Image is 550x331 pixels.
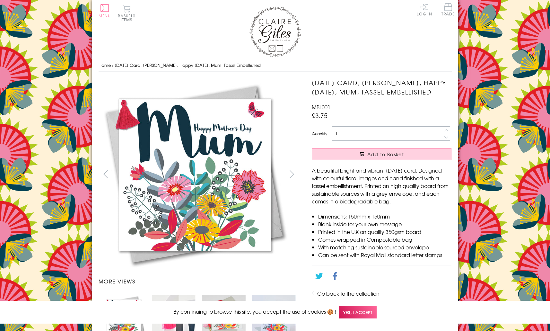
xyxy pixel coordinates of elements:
button: next [284,167,299,181]
label: Quantity [312,131,327,137]
h3: More views [99,277,299,285]
a: Log In [417,3,432,16]
li: With matching sustainable sourced envelope [318,243,451,251]
nav: breadcrumbs [99,59,452,72]
span: Add to Basket [367,151,404,157]
img: Claire Giles Greetings Cards [249,6,301,57]
span: Yes, I accept [339,306,377,318]
li: Blank inside for your own message [318,220,451,228]
img: Mother's Day Card, Bouquet, Happy Mother's Day, Mum, Tassel Embellished [98,78,291,271]
a: Home [99,62,111,68]
li: Can be sent with Royal Mail standard letter stamps [318,251,451,259]
button: prev [99,167,113,181]
button: Menu [99,4,111,18]
li: Dimensions: 150mm x 150mm [318,212,451,220]
p: A beautiful bright and vibrant [DATE] card. Designed with colourful floral images and hand finish... [312,166,451,205]
span: 0 items [121,13,135,22]
a: Trade [441,3,455,17]
span: Trade [441,3,455,16]
span: › [112,62,113,68]
li: Printed in the U.K on quality 350gsm board [318,228,451,236]
a: Go back to the collection [317,290,380,297]
span: £3.75 [312,111,327,120]
button: Add to Basket [312,148,451,160]
span: MBL001 [312,103,330,111]
span: Menu [99,13,111,19]
li: Comes wrapped in Compostable bag [318,236,451,243]
img: Mother's Day Card, Bouquet, Happy Mother's Day, Mum, Tassel Embellished [299,78,492,271]
button: Basket0 items [118,5,135,22]
span: [DATE] Card, [PERSON_NAME], Happy [DATE], Mum, Tassel Embellished [115,62,261,68]
h1: [DATE] Card, [PERSON_NAME], Happy [DATE], Mum, Tassel Embellished [312,78,451,97]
